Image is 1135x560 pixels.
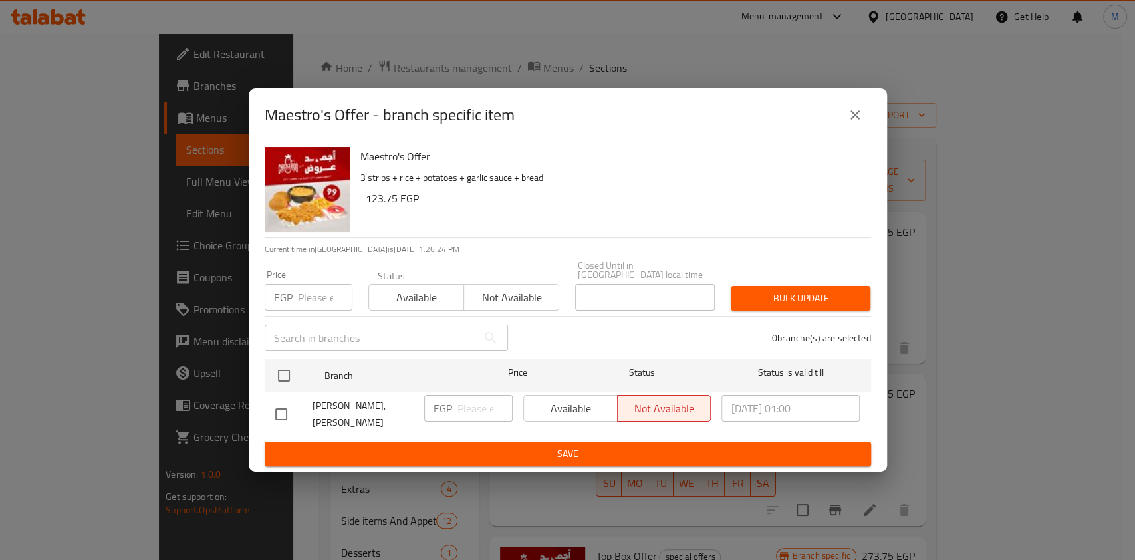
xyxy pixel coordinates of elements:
[572,364,711,381] span: Status
[265,243,871,255] p: Current time in [GEOGRAPHIC_DATA] is [DATE] 1:26:24 PM
[265,104,515,126] h2: Maestro's Offer - branch specific item
[313,398,414,431] span: [PERSON_NAME], [PERSON_NAME]
[366,189,860,208] h6: 123.75 EGP
[360,147,860,166] h6: Maestro's Offer
[839,99,871,131] button: close
[721,364,860,381] span: Status is valid till
[275,446,860,462] span: Save
[265,325,477,351] input: Search in branches
[772,331,871,345] p: 0 branche(s) are selected
[324,368,463,384] span: Branch
[274,289,293,305] p: EGP
[741,290,860,307] span: Bulk update
[265,147,350,232] img: Maestro's Offer
[463,284,559,311] button: Not available
[368,284,464,311] button: Available
[265,442,871,466] button: Save
[360,170,860,186] p: 3 strips + rice + potatoes + garlic sauce + bread
[374,288,459,307] span: Available
[298,284,352,311] input: Please enter price
[457,395,513,422] input: Please enter price
[473,364,562,381] span: Price
[434,400,452,416] p: EGP
[731,286,870,311] button: Bulk update
[469,288,554,307] span: Not available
